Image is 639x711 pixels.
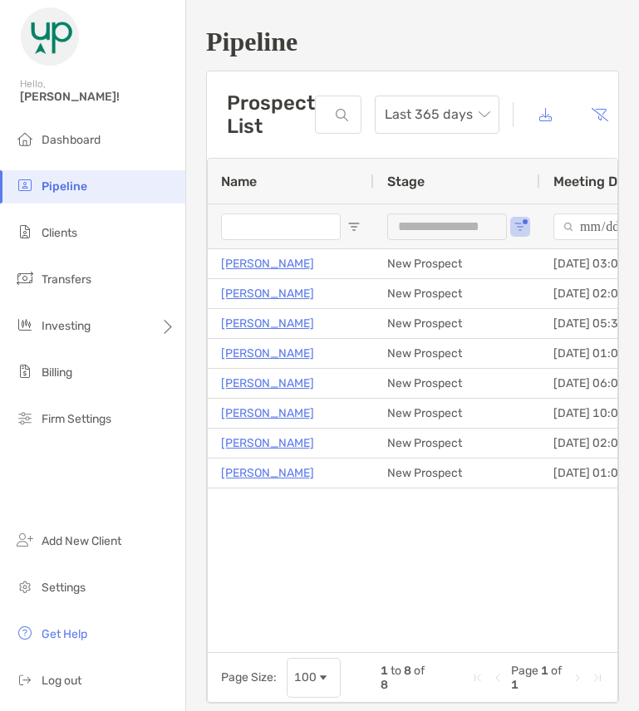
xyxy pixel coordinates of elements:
span: Log out [42,674,81,688]
span: 8 [404,664,411,678]
div: 100 [294,670,317,684]
span: Get Help [42,627,87,641]
a: [PERSON_NAME] [221,313,314,334]
span: Stage [387,174,425,189]
span: [PERSON_NAME]! [20,90,175,104]
div: Previous Page [491,671,504,684]
img: logout icon [15,669,35,689]
span: 1 [381,664,388,678]
div: New Prospect [374,429,540,458]
div: Page Size: [221,670,277,684]
img: transfers icon [15,268,35,288]
span: Investing [42,319,91,333]
span: 1 [541,664,548,678]
div: New Prospect [374,369,540,398]
h1: Pipeline [206,27,619,57]
img: billing icon [15,361,35,381]
a: [PERSON_NAME] [221,433,314,454]
div: New Prospect [374,339,540,368]
img: get-help icon [15,623,35,643]
span: Name [221,174,257,189]
span: 1 [511,678,519,692]
span: Meeting Date [553,174,638,189]
span: of [551,664,562,678]
span: of [414,664,425,678]
span: Settings [42,581,86,595]
span: to [391,664,401,678]
a: [PERSON_NAME] [221,283,314,304]
span: Clients [42,226,77,240]
img: Zoe Logo [20,7,80,66]
span: Last 365 days [385,96,489,133]
button: Open Filter Menu [514,220,527,233]
div: New Prospect [374,309,540,338]
span: Add New Client [42,534,121,548]
a: [PERSON_NAME] [221,463,314,483]
div: Page Size [287,658,341,698]
img: clients icon [15,222,35,242]
span: Billing [42,365,72,380]
div: New Prospect [374,279,540,308]
span: Dashboard [42,133,101,147]
span: 8 [381,678,388,692]
span: Firm Settings [42,412,111,426]
span: Page [511,664,538,678]
span: Transfers [42,272,91,287]
div: Last Page [591,671,604,684]
div: New Prospect [374,399,540,428]
img: input icon [336,109,348,121]
a: [PERSON_NAME] [221,373,314,394]
div: New Prospect [374,458,540,488]
img: settings icon [15,576,35,596]
img: add_new_client icon [15,530,35,550]
div: First Page [471,671,484,684]
a: [PERSON_NAME] [221,403,314,424]
img: firm-settings icon [15,408,35,428]
button: Open Filter Menu [347,220,361,233]
input: Name Filter Input [221,213,341,240]
a: [PERSON_NAME] [221,343,314,364]
div: New Prospect [374,249,540,278]
h3: Prospect List [227,91,315,138]
img: dashboard icon [15,129,35,149]
div: Next Page [571,671,584,684]
img: investing icon [15,315,35,335]
a: [PERSON_NAME] [221,253,314,274]
span: Pipeline [42,179,87,194]
img: pipeline icon [15,175,35,195]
